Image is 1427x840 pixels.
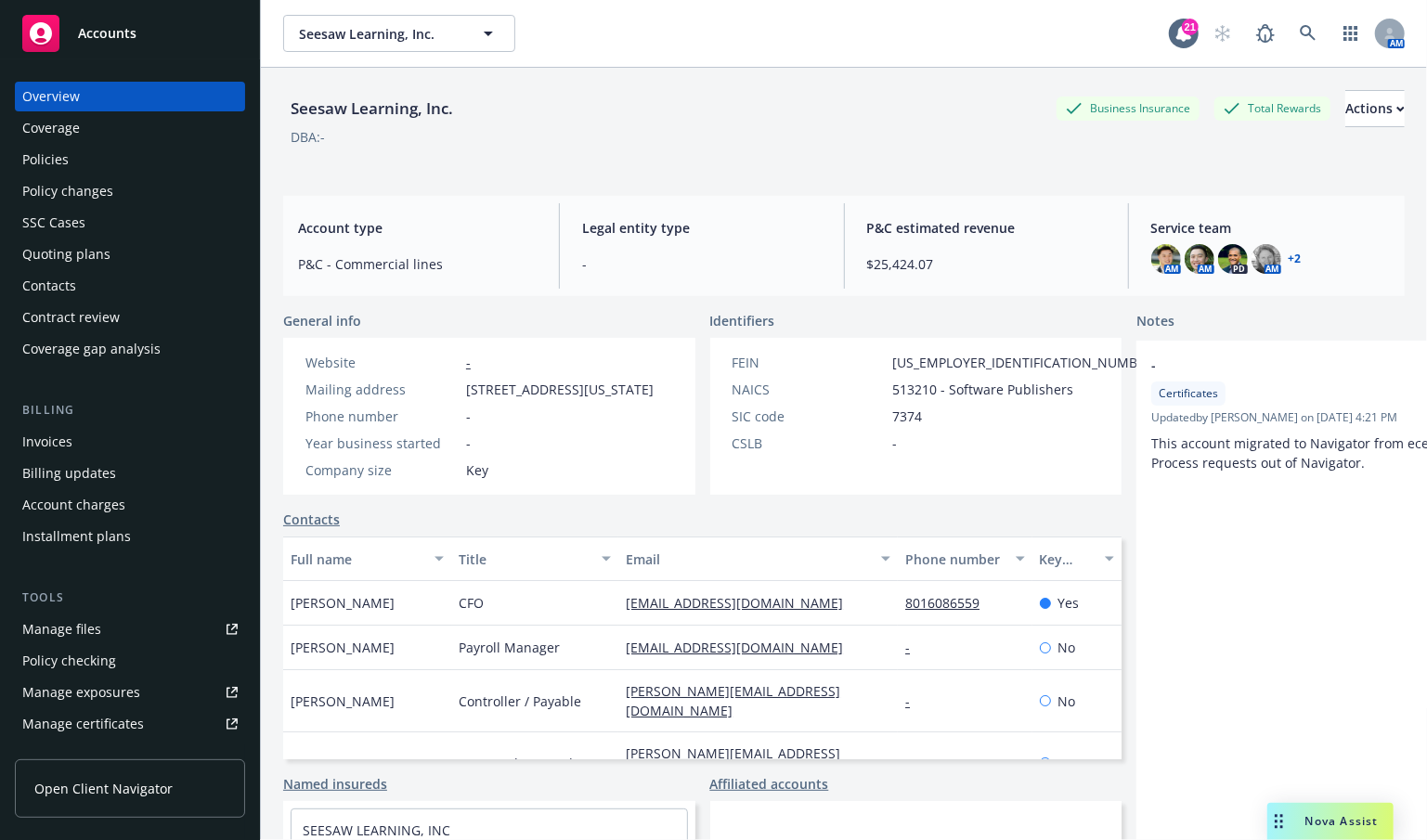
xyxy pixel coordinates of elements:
a: Installment plans [15,522,245,551]
div: Manage exposures [22,678,140,707]
span: [STREET_ADDRESS][US_STATE] [466,380,654,399]
span: Yes [1058,593,1080,613]
span: P&C estimated revenue [867,218,1106,238]
a: [EMAIL_ADDRESS][DOMAIN_NAME] [626,639,858,656]
div: Website [305,353,459,372]
button: Phone number [898,536,1031,581]
div: Tools [15,588,245,607]
span: - [1151,355,1426,375]
a: Contacts [15,271,245,301]
span: Payroll Manager [459,638,560,657]
div: Policies [22,145,69,174]
span: No [1058,754,1076,773]
a: Policies [15,145,245,174]
a: [PERSON_NAME][EMAIL_ADDRESS][DOMAIN_NAME] [626,682,840,719]
div: Coverage gap analysis [22,334,161,364]
div: Title [459,549,591,569]
a: 8016086559 [905,594,994,612]
a: Policy changes [15,176,245,206]
a: Manage exposures [15,678,245,707]
img: photo [1218,244,1248,274]
a: Account charges [15,490,245,520]
div: Email [626,549,870,569]
a: Named insureds [283,774,387,794]
img: photo [1252,244,1281,274]
span: $25,424.07 [867,254,1106,274]
button: Nova Assist [1267,803,1394,840]
span: RFP/Legal Ops Crdntr [459,754,591,773]
a: - [466,354,471,371]
div: CSLB [733,433,886,453]
span: Accounts [78,26,136,41]
div: NAICS [733,380,886,399]
div: Seesaw Learning, Inc. [283,97,461,121]
div: DBA: - [291,127,325,147]
a: Switch app [1332,15,1369,52]
a: Search [1290,15,1327,52]
a: SEESAW LEARNING, INC [303,821,450,839]
a: SSC Cases [15,208,245,238]
a: +2 [1289,253,1302,265]
span: Notes [1136,311,1174,333]
span: No [1058,691,1076,711]
span: Controller / Payable [459,691,581,711]
span: Nova Assist [1305,813,1379,829]
a: - [905,755,925,772]
div: Account charges [22,490,125,520]
span: CFO [459,593,484,613]
button: Title [451,536,619,581]
div: Actions [1345,91,1405,126]
span: [PERSON_NAME] [291,691,395,711]
div: Billing updates [22,459,116,488]
img: photo [1151,244,1181,274]
div: 21 [1182,19,1199,35]
div: Policy checking [22,646,116,676]
div: Overview [22,82,80,111]
div: FEIN [733,353,886,372]
span: Legal entity type [582,218,821,238]
button: Full name [283,536,451,581]
a: Accounts [15,7,245,59]
a: Policy checking [15,646,245,676]
div: SIC code [733,407,886,426]
a: Coverage [15,113,245,143]
span: 513210 - Software Publishers [893,380,1074,399]
a: Contract review [15,303,245,332]
span: No [1058,638,1076,657]
a: Manage files [15,614,245,644]
span: Seesaw Learning, Inc. [299,24,460,44]
span: P&C - Commercial lines [298,254,537,274]
div: Business Insurance [1057,97,1200,120]
span: Open Client Navigator [34,779,173,798]
div: Year business started [305,433,459,453]
span: Identifiers [710,311,775,330]
span: [PERSON_NAME] [291,638,395,657]
a: Billing updates [15,459,245,488]
span: Service team [1151,218,1390,238]
div: Manage claims [22,741,116,770]
div: Key contact [1040,549,1094,569]
a: Manage certificates [15,709,245,739]
div: SSC Cases [22,208,85,238]
div: Billing [15,401,245,420]
a: Quoting plans [15,239,245,269]
a: Contacts [283,510,340,529]
div: Full name [291,549,423,569]
span: [US_EMPLOYER_IDENTIFICATION_NUMBER] [893,353,1159,372]
span: - [466,407,471,426]
span: - [893,433,898,453]
div: Phone number [305,407,459,426]
div: Drag to move [1267,803,1291,840]
div: Invoices [22,427,72,457]
div: Total Rewards [1214,97,1330,120]
a: [PERSON_NAME][EMAIL_ADDRESS][DOMAIN_NAME] [626,744,840,782]
button: Key contact [1032,536,1122,581]
a: Overview [15,82,245,111]
div: Company size [305,460,459,480]
div: Policy changes [22,176,113,206]
span: [PERSON_NAME] [291,593,395,613]
span: [PERSON_NAME] [291,754,395,773]
span: General info [283,311,361,330]
a: Invoices [15,427,245,457]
